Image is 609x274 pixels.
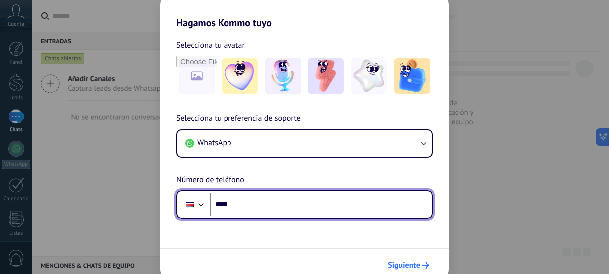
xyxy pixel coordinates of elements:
[265,58,301,94] img: -2.jpeg
[180,194,199,215] div: Costa Rica: + 506
[394,58,430,94] img: -5.jpeg
[176,174,244,187] span: Número de teléfono
[222,58,258,94] img: -1.jpeg
[176,39,245,52] span: Selecciona tu avatar
[176,112,301,125] span: Selecciona tu preferencia de soporte
[308,58,344,94] img: -3.jpeg
[351,58,387,94] img: -4.jpeg
[383,257,434,274] button: Siguiente
[388,262,420,269] span: Siguiente
[177,130,432,157] button: WhatsApp
[197,138,231,148] span: WhatsApp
